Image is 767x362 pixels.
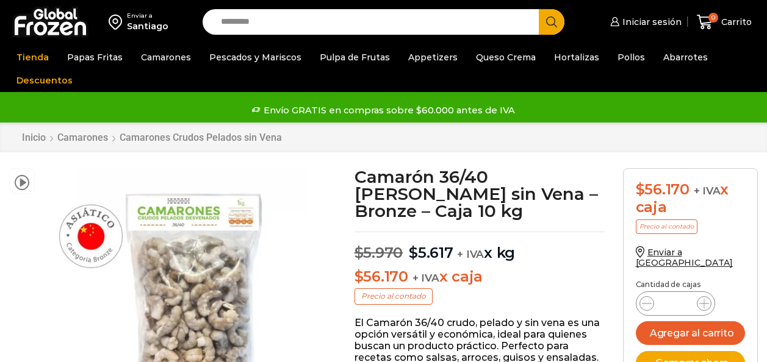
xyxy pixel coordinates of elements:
a: Enviar a [GEOGRAPHIC_DATA] [636,247,733,268]
a: Abarrotes [657,46,714,69]
a: Papas Fritas [61,46,129,69]
span: $ [409,244,418,261]
bdi: 56.170 [355,268,408,285]
div: Santiago [127,20,168,32]
nav: Breadcrumb [21,132,283,143]
p: Precio al contado [355,288,433,304]
a: Appetizers [402,46,464,69]
p: Cantidad de cajas [636,280,745,289]
p: x caja [355,268,605,286]
a: Inicio [21,132,46,143]
button: Search button [539,9,564,35]
span: Carrito [718,16,752,28]
a: Pescados y Mariscos [203,46,308,69]
a: Pulpa de Frutas [314,46,396,69]
a: Queso Crema [470,46,542,69]
div: x caja [636,181,745,216]
p: Precio al contado [636,219,697,234]
span: $ [355,244,364,261]
p: x kg [355,232,605,262]
img: address-field-icon.svg [109,12,127,32]
a: Camarones Crudos Pelados sin Vena [119,132,283,143]
bdi: 5.617 [409,244,453,261]
a: Pollos [611,46,651,69]
a: Tienda [10,46,55,69]
input: Product quantity [664,295,687,312]
span: $ [636,180,645,198]
a: 0 Carrito [694,8,755,37]
a: Hortalizas [548,46,605,69]
span: + IVA [694,185,721,197]
span: + IVA [457,248,484,260]
span: 0 [708,13,718,23]
a: Camarones [57,132,109,143]
span: + IVA [412,272,439,284]
a: Camarones [135,46,197,69]
h1: Camarón 36/40 [PERSON_NAME] sin Vena – Bronze – Caja 10 kg [355,168,605,219]
span: Iniciar sesión [619,16,682,28]
a: Iniciar sesión [607,10,682,34]
bdi: 5.970 [355,244,403,261]
bdi: 56.170 [636,180,690,198]
button: Agregar al carrito [636,321,745,345]
span: $ [355,268,364,285]
div: Enviar a [127,12,168,20]
a: Descuentos [10,69,79,92]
